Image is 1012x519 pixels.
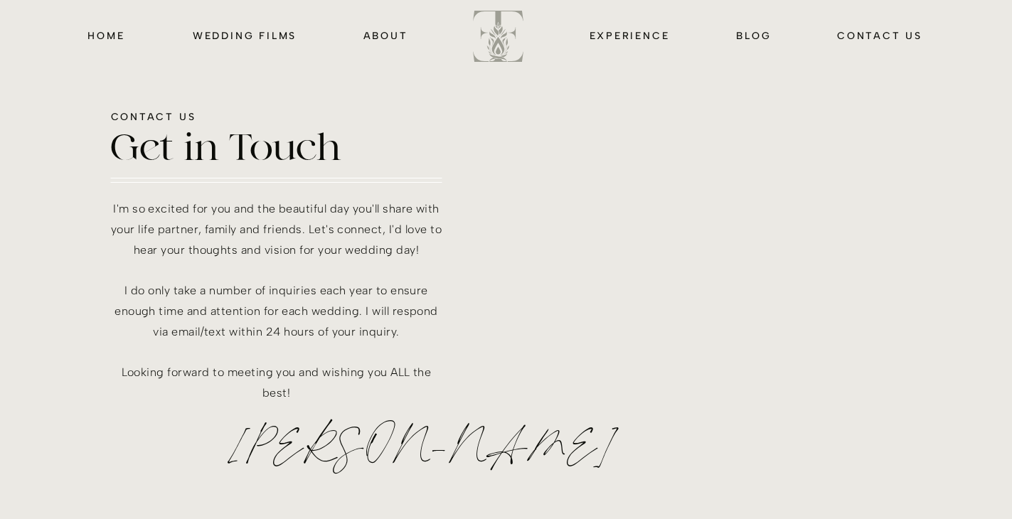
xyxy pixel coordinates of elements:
[86,27,127,43] a: HOME
[111,128,410,173] h2: Get in Touch
[363,27,409,43] a: about
[587,27,673,43] a: EXPERIENCE
[736,27,772,43] a: blog
[111,108,408,126] h1: CONTACT US
[836,27,925,43] a: CONTACT us
[230,436,351,470] div: [PERSON_NAME]
[111,199,442,409] p: I'm so excited for you and the beautiful day you'll share with your life partner, family and frie...
[191,27,299,43] a: wedding films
